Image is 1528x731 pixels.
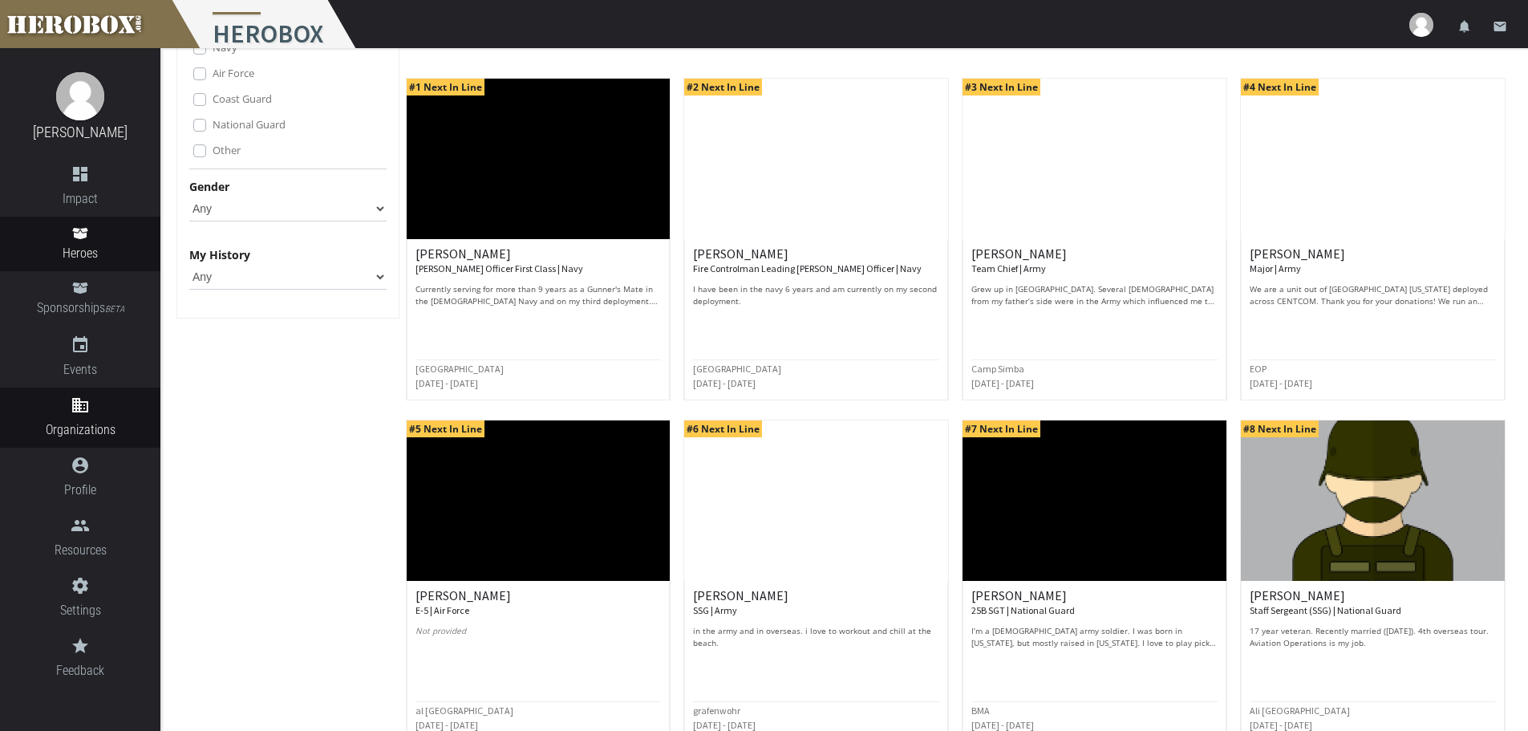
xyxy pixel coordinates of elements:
small: EOP [1250,363,1267,375]
a: #3 Next In Line [PERSON_NAME] Team Chief | Army Grew up in [GEOGRAPHIC_DATA]. Several [DEMOGRAPHI... [962,78,1227,400]
i: notifications [1457,19,1472,34]
h6: [PERSON_NAME] [415,247,662,275]
p: I’m a [DEMOGRAPHIC_DATA] army soldier. I was born in [US_STATE], but mostly raised in [US_STATE].... [971,625,1218,649]
small: 25B SGT | National Guard [971,604,1075,616]
p: I have been in the navy 6 years and am currently on my second deployment. [693,283,939,307]
p: 17 year veteran. Recently married ([DATE]). 4th overseas tour. Aviation Operations is my job. [1250,625,1496,649]
small: [PERSON_NAME] Officer First Class | Navy [415,262,583,274]
small: Team Chief | Army [971,262,1046,274]
small: E-5 | Air Force [415,604,469,616]
small: Fire Controlman Leading [PERSON_NAME] Officer | Navy [693,262,922,274]
h6: [PERSON_NAME] [1250,247,1496,275]
small: [GEOGRAPHIC_DATA] [415,363,504,375]
small: [DATE] - [DATE] [1250,719,1312,731]
a: #4 Next In Line [PERSON_NAME] Major | Army We are a unit out of [GEOGRAPHIC_DATA] [US_STATE] depl... [1240,78,1506,400]
small: [DATE] - [DATE] [693,719,756,731]
h6: [PERSON_NAME] [693,247,939,275]
p: Not provided [415,625,662,649]
span: #2 Next In Line [684,79,762,95]
label: Other [213,141,241,159]
p: in the army and in overseas. i love to workout and chill at the beach. [693,625,939,649]
span: #1 Next In Line [407,79,484,95]
small: [DATE] - [DATE] [971,377,1034,389]
img: user-image [1409,13,1433,37]
h6: [PERSON_NAME] [971,247,1218,275]
p: Grew up in [GEOGRAPHIC_DATA]. Several [DEMOGRAPHIC_DATA] from my father’s side were in the Army w... [971,283,1218,307]
small: BMA [971,705,990,717]
small: [DATE] - [DATE] [1250,377,1312,389]
a: #1 Next In Line [PERSON_NAME] [PERSON_NAME] Officer First Class | Navy Currently serving for more... [406,78,671,400]
small: [DATE] - [DATE] [415,377,478,389]
small: [GEOGRAPHIC_DATA] [693,363,781,375]
img: image [56,72,104,120]
small: [DATE] - [DATE] [415,719,478,731]
h6: [PERSON_NAME] [1250,589,1496,617]
h6: [PERSON_NAME] [971,589,1218,617]
span: #8 Next In Line [1241,420,1319,437]
h6: [PERSON_NAME] [415,589,662,617]
small: Staff Sergeant (SSG) | National Guard [1250,604,1401,616]
label: National Guard [213,116,286,133]
a: [PERSON_NAME] [33,124,128,140]
h6: [PERSON_NAME] [693,589,939,617]
small: [DATE] - [DATE] [971,719,1034,731]
span: #6 Next In Line [684,420,762,437]
small: Ali [GEOGRAPHIC_DATA] [1250,705,1350,717]
p: We are a unit out of [GEOGRAPHIC_DATA] [US_STATE] deployed across CENTCOM. Thank you for your don... [1250,283,1496,307]
small: Camp Simba [971,363,1024,375]
small: SSG | Army [693,604,737,616]
a: #2 Next In Line [PERSON_NAME] Fire Controlman Leading [PERSON_NAME] Officer | Navy I have been in... [683,78,949,400]
i: email [1493,19,1507,34]
span: #7 Next In Line [963,420,1040,437]
label: Gender [189,177,229,196]
label: My History [189,246,250,264]
label: Air Force [213,64,254,82]
span: #5 Next In Line [407,420,484,437]
span: #4 Next In Line [1241,79,1319,95]
small: BETA [105,304,124,315]
label: Coast Guard [213,90,272,108]
small: grafenwohr [693,705,740,717]
span: #3 Next In Line [963,79,1040,95]
small: al [GEOGRAPHIC_DATA] [415,705,513,717]
small: Major | Army [1250,262,1301,274]
p: Currently serving for more than 9 years as a Gunner's Mate in the [DEMOGRAPHIC_DATA] Navy and on ... [415,283,662,307]
small: [DATE] - [DATE] [693,377,756,389]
